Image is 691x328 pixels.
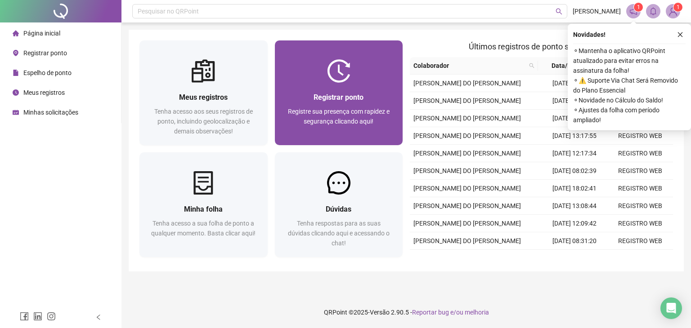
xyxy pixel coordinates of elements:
span: schedule [13,109,19,115]
span: [PERSON_NAME] DO [PERSON_NAME] [413,202,521,209]
span: Últimos registros de ponto sincronizados [469,42,614,51]
td: REGISTRO WEB [607,197,673,215]
span: Registre sua presença com rapidez e segurança clicando aqui! [288,108,390,125]
td: REGISTRO WEB [607,215,673,232]
td: [DATE] 13:08:44 [542,197,607,215]
td: [DATE] 12:09:42 [542,215,607,232]
span: bell [649,7,657,15]
span: 1 [637,4,640,10]
span: ⚬ Mantenha o aplicativo QRPoint atualizado para evitar erros na assinatura da folha! [573,46,686,75]
img: 93212 [666,4,680,18]
td: REGISTRO WEB [607,232,673,250]
span: Tenha respostas para as suas dúvidas clicando aqui e acessando o chat! [288,220,390,247]
span: home [13,30,19,36]
a: Minha folhaTenha acesso a sua folha de ponto a qualquer momento. Basta clicar aqui! [139,152,268,257]
span: linkedin [33,312,42,321]
span: Tenha acesso aos seus registros de ponto, incluindo geolocalização e demais observações! [154,108,253,135]
span: [PERSON_NAME] DO [PERSON_NAME] [413,132,521,139]
span: close [677,31,683,38]
span: instagram [47,312,56,321]
span: [PERSON_NAME] DO [PERSON_NAME] [413,167,521,174]
span: ⚬ Ajustes da folha com período ampliado! [573,105,686,125]
span: Data/Hora [542,61,591,71]
span: Meus registros [179,93,228,102]
td: [DATE] 18:02:41 [542,180,607,197]
td: REGISTRO WEB [607,162,673,180]
span: 1 [677,4,680,10]
td: REGISTRO WEB [607,180,673,197]
span: Novidades ! [573,30,606,40]
span: search [527,59,536,72]
span: [PERSON_NAME] DO [PERSON_NAME] [413,150,521,157]
td: [DATE] 07:35:46 [542,92,607,110]
span: Minha folha [184,205,223,213]
span: search [529,63,534,68]
td: [DATE] 08:31:20 [542,232,607,250]
a: Meus registrosTenha acesso aos seus registros de ponto, incluindo geolocalização e demais observa... [139,40,268,145]
span: clock-circle [13,89,19,96]
span: search [556,8,562,15]
span: [PERSON_NAME] DO [PERSON_NAME] [413,220,521,227]
td: [DATE] 08:02:39 [542,162,607,180]
a: Registrar pontoRegistre sua presença com rapidez e segurança clicando aqui! [275,40,403,145]
span: environment [13,50,19,56]
td: REGISTRO WEB [607,145,673,162]
td: REGISTRO WEB [607,127,673,145]
span: Versão [370,309,390,316]
span: [PERSON_NAME] DO [PERSON_NAME] [413,80,521,87]
td: REGISTRO WEB [607,250,673,267]
span: facebook [20,312,29,321]
span: Tenha acesso a sua folha de ponto a qualquer momento. Basta clicar aqui! [151,220,256,237]
span: [PERSON_NAME] DO [PERSON_NAME] [413,237,521,244]
sup: Atualize o seu contato no menu Meus Dados [673,3,682,12]
span: [PERSON_NAME] DO [PERSON_NAME] [413,185,521,192]
span: left [95,314,102,320]
span: [PERSON_NAME] DO [PERSON_NAME] [413,115,521,122]
span: file [13,70,19,76]
span: ⚬ ⚠️ Suporte Via Chat Será Removido do Plano Essencial [573,75,686,95]
td: [DATE] 17:56:46 [542,250,607,267]
span: Página inicial [23,30,60,37]
td: [DATE] 12:17:34 [542,145,607,162]
span: Reportar bug e/ou melhoria [412,309,489,316]
a: DúvidasTenha respostas para as suas dúvidas clicando aqui e acessando o chat! [275,152,403,257]
td: [DATE] 12:02:51 [542,75,607,92]
td: [DATE] 17:57:25 [542,110,607,127]
span: [PERSON_NAME] DO [PERSON_NAME] [413,97,521,104]
span: Meus registros [23,89,65,96]
span: ⚬ Novidade no Cálculo do Saldo! [573,95,686,105]
td: [DATE] 13:17:55 [542,127,607,145]
span: Registrar ponto [314,93,363,102]
span: Dúvidas [326,205,351,213]
span: Colaborador [413,61,525,71]
th: Data/Hora [538,57,602,75]
div: Open Intercom Messenger [660,297,682,319]
span: Registrar ponto [23,49,67,57]
span: Minhas solicitações [23,109,78,116]
span: [PERSON_NAME] [573,6,621,16]
sup: 1 [634,3,643,12]
footer: QRPoint © 2025 - 2.90.5 - [121,297,691,328]
span: notification [629,7,637,15]
span: Espelho de ponto [23,69,72,76]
